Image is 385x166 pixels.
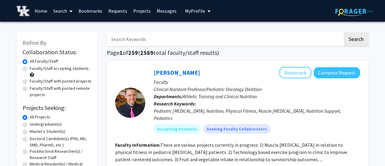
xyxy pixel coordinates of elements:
[30,136,92,148] label: Doctoral Candidate(s) (PhD, MD, DMD, PharmD, etc.)
[154,0,180,21] a: Messages
[344,32,368,46] button: Search
[154,124,201,134] mat-chip: Accepting Students
[140,49,153,56] span: 2589
[105,0,130,21] a: Requests
[23,39,46,46] span: Refine By
[32,0,50,21] a: Home
[50,0,75,21] a: Search
[30,65,89,72] label: Faculty/Staff accepting students
[203,124,271,134] mat-chip: Seeking Faculty Collaborators
[107,49,368,56] h1: Page of ( total faculty/staff results)
[119,49,123,56] span: 1
[75,0,105,21] a: Bookmarks
[279,67,311,78] button: Add Corey Hawes to Bookmarks
[335,7,373,16] img: ForagerOne Logo
[130,0,154,21] a: Projects
[23,104,92,111] h2: Projects Seeking:
[23,49,92,56] h2: Collaboration Status:
[115,142,347,162] fg-read-more: There are various projects currently in progress: 1) Muscle [MEDICAL_DATA] in relation to physica...
[154,93,183,99] b: Departments:
[314,67,360,78] button: Compose Request to Corey Hawes
[30,128,65,135] label: Master's Student(s)
[30,78,91,84] label: Faculty/Staff with posted projects
[154,78,360,86] p: Faculty
[183,93,257,99] span: Athletic Training and Clinical Nutrition
[128,49,138,56] span: 259
[30,58,58,64] label: All Faculty/Staff
[154,101,196,107] b: Research Keywords:
[30,85,92,98] label: Faculty/Staff with posted remote projects
[17,6,29,16] img: University of Kentucky Logo
[107,32,343,46] input: Search Keywords
[154,107,360,122] div: Pediatric [MEDICAL_DATA], Nutrition, Physical Fitness, Muscle [MEDICAL_DATA], Nutrition Support, ...
[154,69,200,76] a: [PERSON_NAME]
[154,86,360,93] p: Clinical Assistant Professor/Pediatric Oncology Dietitian
[30,148,92,161] label: Postdoctoral Researcher(s) / Research Staff
[30,121,62,127] label: Undergraduate(s)
[30,114,50,120] label: All Projects
[115,142,160,148] b: Faculty Information:
[185,8,205,14] span: My Profile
